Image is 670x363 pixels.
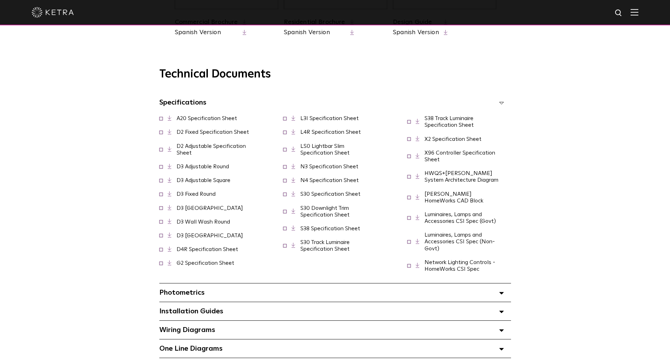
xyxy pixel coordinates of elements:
[177,219,230,225] a: D3 Wall Wash Round
[300,129,361,135] a: L4R Specification Sheet
[159,68,511,81] h3: Technical Documents
[177,177,230,183] a: D3 Adjustable Square
[177,205,243,211] a: D3 [GEOGRAPHIC_DATA]
[300,239,350,252] a: S30 Track Luminaire Specification Sheet
[159,99,206,106] span: Specifications
[159,308,223,315] span: Installation Guides
[300,191,360,197] a: S30 Specification Sheet
[300,226,360,231] a: S38 Specification Sheet
[177,164,229,169] a: D3 Adjustable Round
[614,9,623,18] img: search icon
[284,28,345,37] a: Spanish Version
[177,143,246,156] a: D2 Adjustable Specification Sheet
[300,143,350,156] a: LS0 Lightbar Slim Specification Sheet
[425,115,474,128] a: S38 Track Luminaire Specification Sheet
[425,150,495,162] a: X96 Controller Specification Sheet
[177,246,238,252] a: D4R Specification Sheet
[159,326,215,333] span: Wiring Diagrams
[425,232,495,251] a: Luminaires, Lamps and Accessories CSI Spec (Non-Govt)
[300,115,359,121] a: L3I Specification Sheet
[393,28,439,37] a: Spanish Version
[177,233,243,238] a: D3 [GEOGRAPHIC_DATA]
[425,136,481,142] a: X2 Specification Sheet
[175,28,238,37] a: Spanish Version
[425,259,495,272] a: Network Lighting Controls - HomeWorks CSI Spec
[177,129,249,135] a: D2 Fixed Specification Sheet
[177,191,216,197] a: D3 Fixed Round
[631,9,638,15] img: Hamburger%20Nav.svg
[177,115,237,121] a: A20 Specification Sheet
[425,212,496,224] a: Luminaires, Lamps and Accessories CSI Spec (Govt)
[159,289,205,296] span: Photometrics
[425,191,483,204] a: [PERSON_NAME] HomeWorks CAD Block
[425,170,498,183] a: HWQS+[PERSON_NAME] System Architecture Diagram
[300,205,350,218] a: S30 Downlight Trim Specification Sheet
[177,260,234,266] a: G2 Specification Sheet
[159,345,223,352] span: One Line Diagrams
[300,164,358,169] a: N3 Specification Sheet
[300,177,359,183] a: N4 Specification Sheet
[32,7,74,18] img: ketra-logo-2019-white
